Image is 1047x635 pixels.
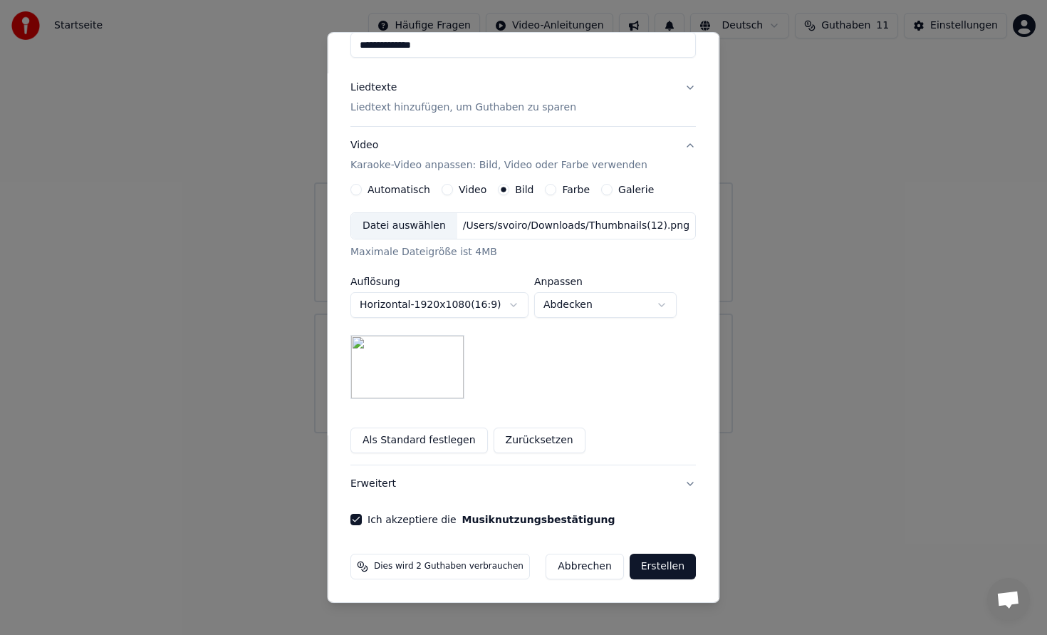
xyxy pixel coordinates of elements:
[350,428,488,453] button: Als Standard festlegen
[619,185,655,195] label: Galerie
[350,81,397,95] div: Liedtexte
[368,515,615,525] label: Ich akzeptiere die
[350,277,528,286] label: Auflösung
[350,139,647,173] div: Video
[350,128,696,185] button: VideoKaraoke-Video anpassen: Bild, Video oder Farbe verwenden
[563,185,590,195] label: Farbe
[350,158,647,172] p: Karaoke-Video anpassen: Bild, Video oder Farbe verwenden
[546,554,624,579] button: Abbrechen
[457,219,695,233] div: /Users/svoiro/Downloads/Thumbnails(12).png
[350,70,696,127] button: LiedtexteLiedtext hinzufügen, um Guthaben zu sparen
[630,554,696,579] button: Erstellen
[368,185,430,195] label: Automatisch
[494,428,585,453] button: Zurücksetzen
[516,185,534,195] label: Bild
[350,184,696,465] div: VideoKaraoke-Video anpassen: Bild, Video oder Farbe verwenden
[350,101,576,115] p: Liedtext hinzufügen, um Guthaben zu sparen
[459,185,486,195] label: Video
[350,245,696,259] div: Maximale Dateigröße ist 4MB
[462,515,615,525] button: Ich akzeptiere die
[351,213,457,239] div: Datei auswählen
[350,465,696,502] button: Erweitert
[534,277,677,286] label: Anpassen
[374,561,523,572] span: Dies wird 2 Guthaben verbrauchen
